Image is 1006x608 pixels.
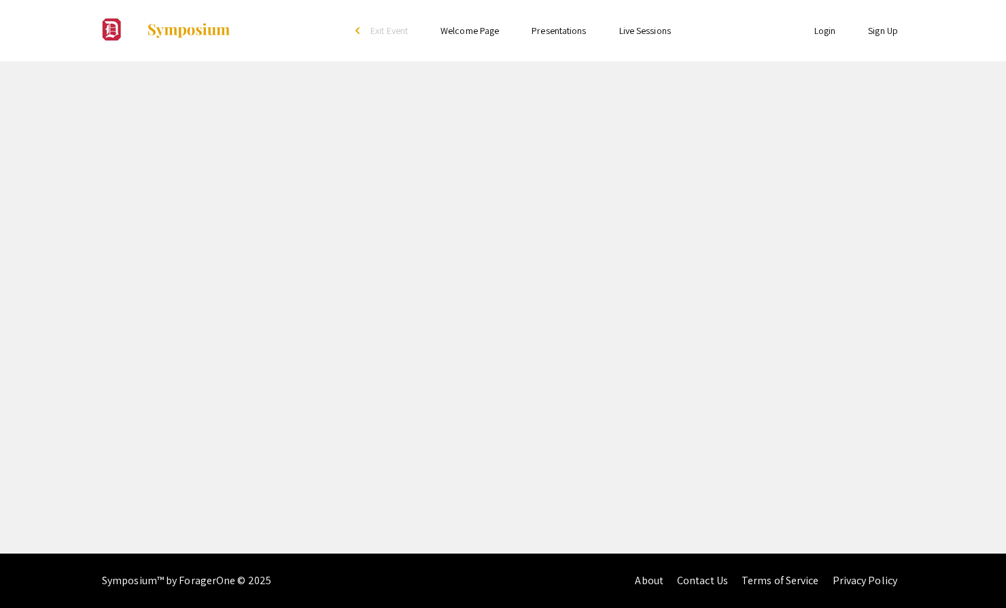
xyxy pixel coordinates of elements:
a: Privacy Policy [833,573,897,588]
a: Welcome Page [440,24,499,37]
a: Undergraduate Research & Scholarship Symposium [92,14,231,48]
span: Exit Event [370,24,408,37]
img: Undergraduate Research & Scholarship Symposium [92,14,133,48]
a: Contact Us [677,573,728,588]
div: arrow_back_ios [355,27,364,35]
a: Login [814,24,836,37]
a: About [635,573,663,588]
a: Presentations [532,24,586,37]
a: Live Sessions [619,24,671,37]
iframe: Chat [10,547,58,598]
a: Sign Up [868,24,898,37]
div: Symposium™ by ForagerOne © 2025 [102,554,271,608]
a: Terms of Service [742,573,819,588]
img: Symposium by ForagerOne [146,22,231,39]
